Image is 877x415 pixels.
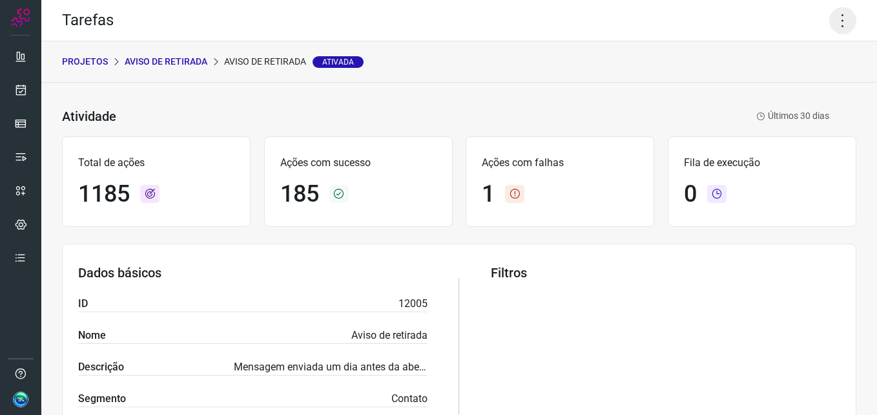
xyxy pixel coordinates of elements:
p: Ações com falhas [482,155,638,171]
p: Mensagem enviada um dia antes da abertura da ordem de serviço de retirada. [234,359,428,375]
p: Aviso de retirada [224,55,364,69]
p: Ações com sucesso [280,155,437,171]
label: Descrição [78,359,124,375]
p: Fila de execução [684,155,840,171]
p: Total de ações [78,155,234,171]
span: Ativada [313,56,364,68]
label: Nome [78,328,106,343]
img: Logo [11,8,30,27]
p: Contato [391,391,428,407]
h3: Atividade [62,109,116,124]
h1: 1 [482,180,495,208]
p: AVISO DE RETIRADA [125,55,207,69]
h3: Dados básicos [78,265,428,281]
label: Segmento [78,391,126,407]
h3: Filtros [491,265,840,281]
h1: 0 [684,180,697,208]
p: Últimos 30 dias [756,109,829,123]
p: 12005 [398,296,428,312]
img: 688dd65d34f4db4d93ce8256e11a8269.jpg [13,392,28,407]
h1: 185 [280,180,319,208]
h2: Tarefas [62,11,114,30]
p: PROJETOS [62,55,108,69]
p: Aviso de retirada [351,328,428,343]
h1: 1185 [78,180,130,208]
label: ID [78,296,88,312]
